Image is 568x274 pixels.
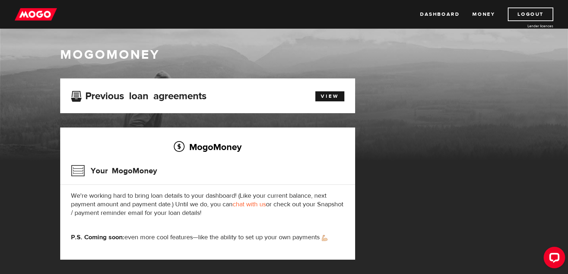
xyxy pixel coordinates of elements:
[500,23,553,29] a: Lender licences
[322,235,328,241] img: strong arm emoji
[71,233,124,241] strong: P.S. Coming soon:
[508,8,553,21] a: Logout
[71,233,344,242] p: even more cool features—like the ability to set up your own payments
[15,8,57,21] img: mogo_logo-11ee424be714fa7cbb0f0f49df9e16ec.png
[233,200,266,208] a: chat with us
[472,8,495,21] a: Money
[71,192,344,217] p: We're working hard to bring loan details to your dashboard! (Like your current balance, next paym...
[71,139,344,154] h2: MogoMoney
[420,8,459,21] a: Dashboard
[60,47,508,62] h1: MogoMoney
[71,90,206,100] h3: Previous loan agreements
[71,162,157,180] h3: Your MogoMoney
[538,244,568,274] iframe: LiveChat chat widget
[315,91,344,101] a: View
